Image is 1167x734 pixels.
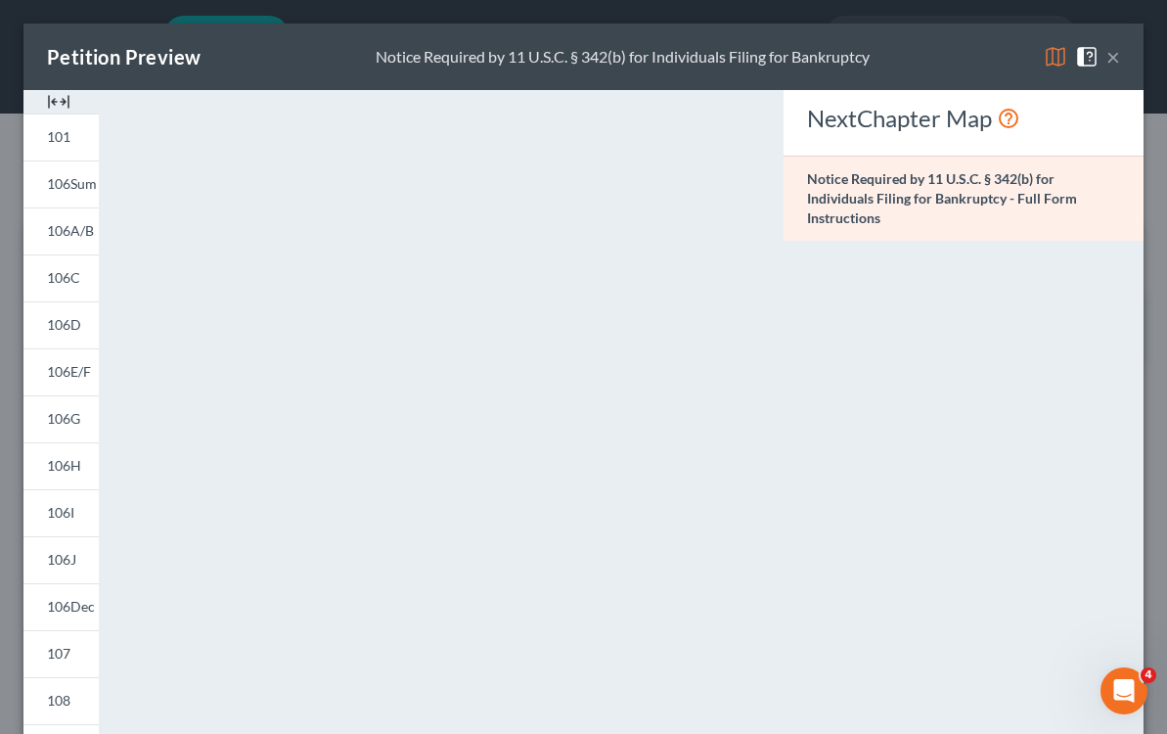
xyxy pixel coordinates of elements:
span: 108 [47,692,70,709]
a: 106C [23,254,99,301]
span: 107 [47,645,70,662]
span: 101 [47,128,70,145]
a: 106Sum [23,161,99,207]
a: 107 [23,630,99,677]
strong: Notice Required by 11 U.S.C. § 342(b) for Individuals Filing for Bankruptcy - Full Form Instructions [807,170,1077,226]
a: 106J [23,536,99,583]
span: 106J [47,551,76,568]
a: 106A/B [23,207,99,254]
span: 106Sum [47,175,97,192]
div: NextChapter Map [807,103,1120,134]
a: 108 [23,677,99,724]
span: 106D [47,316,81,333]
a: 106G [23,395,99,442]
a: 106I [23,489,99,536]
a: 106D [23,301,99,348]
span: 106E/F [47,363,91,380]
span: 106G [47,410,80,427]
span: 106I [47,504,74,521]
span: 106A/B [47,222,94,239]
span: 106C [47,269,80,286]
span: 4 [1141,667,1156,683]
a: 106E/F [23,348,99,395]
button: × [1106,45,1120,69]
a: 101 [23,114,99,161]
img: expand-e0f6d898513216a626fdd78e52531dac95497ffd26381d4c15ee2fc46db09dca.svg [47,90,70,114]
div: Petition Preview [47,43,201,70]
a: 106Dec [23,583,99,630]
a: 106H [23,442,99,489]
div: Notice Required by 11 U.S.C. § 342(b) for Individuals Filing for Bankruptcy [376,46,870,69]
span: 106Dec [47,598,95,615]
img: map-eea8200ae884c6f1103ae1953ef3d486a96c86aabb227e865a55264e3737af1f.svg [1044,45,1067,69]
iframe: Intercom live chat [1100,667,1147,714]
img: help-close-5ba153eb36485ed6c1ea00a893f15db1cb9b99d6cae46e1a8edb6c62d00a1a76.svg [1075,45,1099,69]
span: 106H [47,457,81,474]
